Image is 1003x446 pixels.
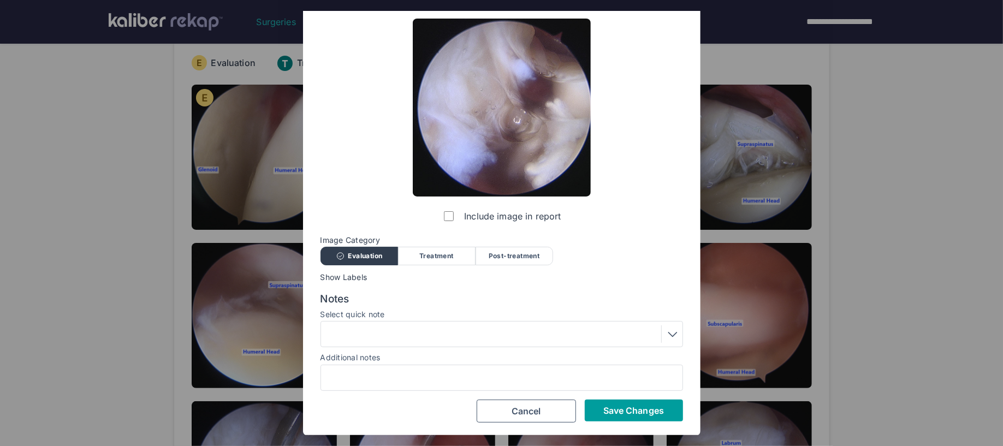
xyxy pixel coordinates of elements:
label: Additional notes [321,353,381,362]
div: Evaluation [321,247,398,265]
button: Save Changes [585,400,683,421]
div: Post-treatment [476,247,553,265]
span: Notes [321,293,683,306]
label: Include image in report [442,205,561,227]
span: Show Labels [321,273,683,282]
span: Cancel [512,406,541,417]
button: Cancel [477,400,576,423]
img: Still0003.jpg [413,19,591,197]
span: Image Category [321,236,683,245]
span: Save Changes [603,405,664,416]
div: Treatment [398,247,476,265]
label: Select quick note [321,310,683,319]
input: Include image in report [444,211,454,221]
